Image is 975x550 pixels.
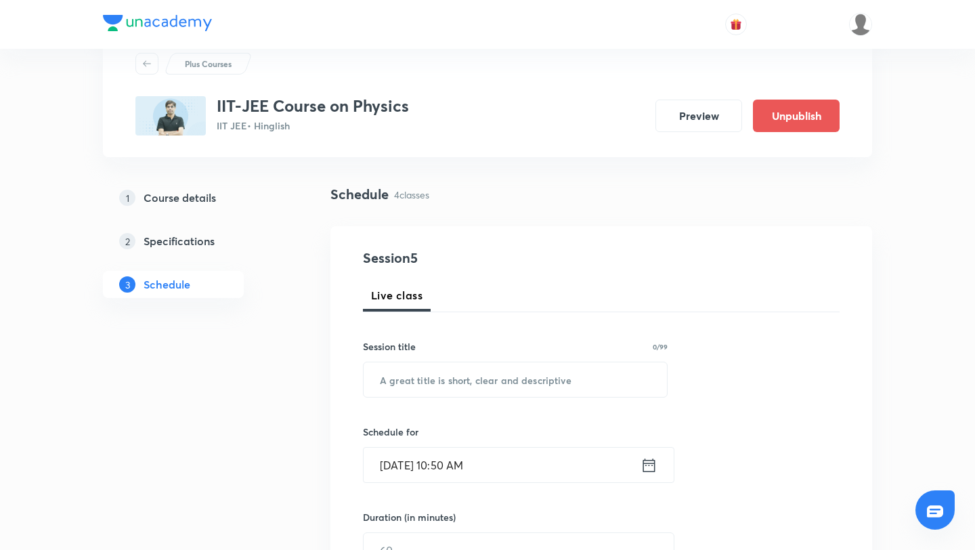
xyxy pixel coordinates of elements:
[144,190,216,206] h5: Course details
[135,96,206,135] img: 8DE1013C-8998-448D-B421-E479518BC8B7_plus.png
[144,276,190,293] h5: Schedule
[364,362,667,397] input: A great title is short, clear and descriptive
[394,188,429,202] p: 4 classes
[655,100,742,132] button: Preview
[119,190,135,206] p: 1
[363,339,416,354] h6: Session title
[103,15,212,35] a: Company Logo
[363,510,456,524] h6: Duration (in minutes)
[103,228,287,255] a: 2Specifications
[753,100,840,132] button: Unpublish
[103,184,287,211] a: 1Course details
[653,343,668,350] p: 0/99
[119,233,135,249] p: 2
[730,18,742,30] img: avatar
[217,119,409,133] p: IIT JEE • Hinglish
[363,248,610,268] h4: Session 5
[185,58,232,70] p: Plus Courses
[103,15,212,31] img: Company Logo
[371,287,422,303] span: Live class
[363,425,668,439] h6: Schedule for
[849,13,872,36] img: S M AKSHATHAjjjfhfjgjgkgkgkhk
[217,96,409,116] h3: IIT-JEE Course on Physics
[144,233,215,249] h5: Specifications
[330,184,389,205] h4: Schedule
[725,14,747,35] button: avatar
[119,276,135,293] p: 3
